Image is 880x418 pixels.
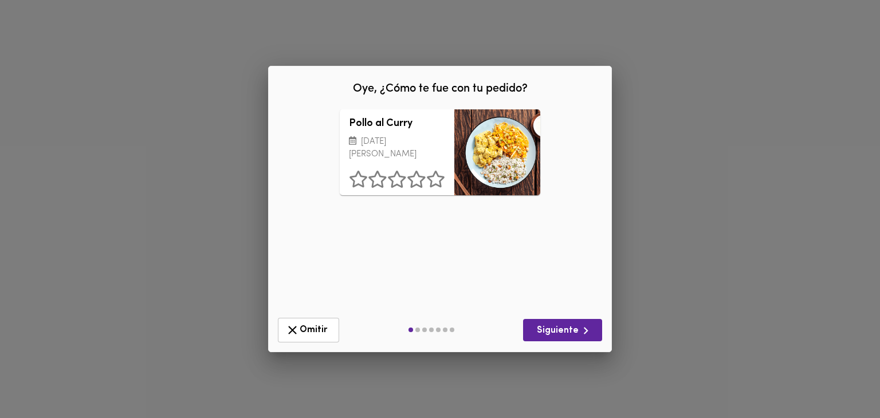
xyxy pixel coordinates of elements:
iframe: Messagebird Livechat Widget [814,352,869,407]
div: Pollo al Curry [454,109,540,195]
button: Omitir [278,318,339,342]
h3: Pollo al Curry [349,119,445,130]
span: Oye, ¿Cómo te fue con tu pedido? [353,83,528,94]
button: Siguiente [523,319,602,341]
p: [DATE][PERSON_NAME] [349,136,445,161]
span: Omitir [285,323,332,337]
span: Siguiente [532,324,593,338]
